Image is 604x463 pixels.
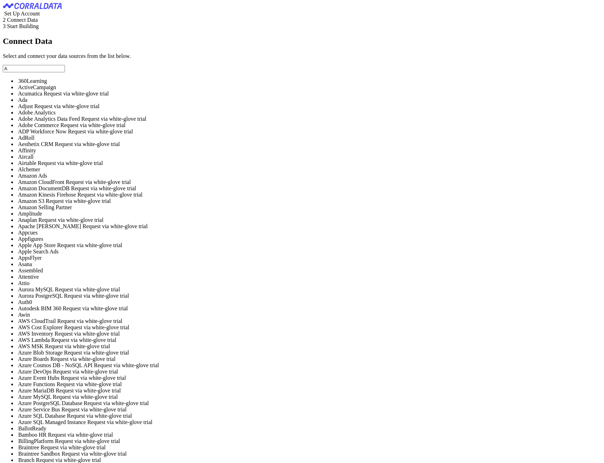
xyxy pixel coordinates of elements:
[18,185,70,191] span: Amazon DocumentDB
[56,388,121,393] span: Request via white-glove trial
[18,419,86,425] span: Azure SQL Managed Instance
[3,23,6,29] span: 3
[55,286,120,292] span: Request via white-glove trial
[51,356,116,362] span: Request via white-glove trial
[18,255,42,261] span: AppsFlyer
[63,305,128,311] span: Request via white-glove trial
[61,375,126,381] span: Request via white-glove trial
[51,337,116,343] span: Request via white-glove trial
[18,236,43,242] span: Appfigures
[18,305,61,311] span: Autodesk BIM 360
[18,286,53,292] span: Aurora MySQL
[18,128,66,134] span: ADP Workforce Now
[18,135,34,141] span: AdRoll
[53,369,118,375] span: Request via white-glove trial
[62,451,127,457] span: Request via white-glove trial
[64,293,129,299] span: Request via white-glove trial
[4,11,40,16] span: Set Up Account
[18,141,53,147] span: Aesthetix CRM
[18,280,29,286] span: Attio
[7,17,38,23] span: Connect Data
[18,369,52,375] span: Azure DevOps
[18,388,54,393] span: Azure MariaDB
[18,324,63,330] span: AWS Cost Explorer
[55,438,120,444] span: Request via white-glove trial
[18,211,42,217] span: Amplitude
[66,179,131,185] span: Request via white-glove trial
[18,78,47,84] span: 360Learning
[18,406,60,412] span: Azure Service Bus
[18,438,53,444] span: BillingPlatform
[18,337,50,343] span: AWS Lambda
[61,406,126,412] span: Request via white-glove trial
[45,343,110,349] span: Request via white-glove trial
[41,444,106,450] span: Request via white-glove trial
[7,23,39,29] span: Start Building
[38,160,103,166] span: Request via white-glove trial
[18,400,82,406] span: Azure PostgreSQL Database
[83,223,147,229] span: Request via white-glove trial
[18,249,59,254] span: Apple Search Ads
[57,318,122,324] span: Request via white-glove trial
[18,179,64,185] span: Amazon CloudFront
[18,394,51,400] span: Azure MySQL
[18,110,55,115] span: Adobe Analytics
[18,318,56,324] span: AWS CloudTrail
[18,293,63,299] span: Aurora PostgreSQL
[81,116,146,122] span: Request via white-glove trial
[55,331,120,337] span: Request via white-glove trial
[68,128,133,134] span: Request via white-glove trial
[18,223,81,229] span: Apache [PERSON_NAME]
[44,91,109,97] span: Request via white-glove trial
[18,192,76,198] span: Amazon Kinesis Firehose
[18,261,32,267] span: Asana
[18,204,72,210] span: Amazon Selling Partner
[18,457,34,463] span: Branch
[84,400,149,406] span: Request via white-glove trial
[46,198,111,204] span: Request via white-glove trial
[18,84,56,90] span: ActiveCampaign
[36,457,101,463] span: Request via white-glove trial
[18,451,60,457] span: Braintree Sandbox
[18,267,43,273] span: Assembled
[3,53,601,59] p: Select and connect your data sources from the list below.
[18,116,80,122] span: Adobe Analytics Data Feed
[18,103,33,109] span: Adjust
[18,413,65,419] span: Azure SQL Database
[18,432,46,438] span: Bamboo HR
[53,394,118,400] span: Request via white-glove trial
[18,299,32,305] span: Auth0
[18,356,49,362] span: Azure Boards
[18,173,47,179] span: Amazon Ads
[71,185,136,191] span: Request via white-glove trial
[18,160,36,166] span: Airtable
[18,381,55,387] span: Azure Functions
[87,419,152,425] span: Request via white-glove trial
[64,350,129,356] span: Request via white-glove trial
[67,413,132,419] span: Request via white-glove trial
[18,122,59,128] span: Adobe Commerce
[18,350,63,356] span: Azure Blob Storage
[18,154,33,160] span: Aircall
[18,331,53,337] span: AWS Inventory
[18,217,37,223] span: Anaplan
[18,343,44,349] span: AWS MSK
[18,147,36,153] span: Affinity
[57,381,122,387] span: Request via white-glove trial
[94,362,159,368] span: Request via white-glove trial
[3,17,6,23] span: 2
[18,375,59,381] span: Azure Event Hubs
[64,324,129,330] span: Request via white-glove trial
[18,425,46,431] span: BallotReady
[18,242,56,248] span: Apple App Store
[18,230,38,236] span: Appcues
[34,103,99,109] span: Request via white-glove trial
[18,166,40,172] span: Alchemer
[77,192,142,198] span: Request via white-glove trial
[3,65,65,72] input: Search and add data sources
[57,242,122,248] span: Request via white-glove trial
[48,432,113,438] span: Request via white-glove trial
[55,141,120,147] span: Request via white-glove trial
[18,444,39,450] span: Braintree
[38,217,103,223] span: Request via white-glove trial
